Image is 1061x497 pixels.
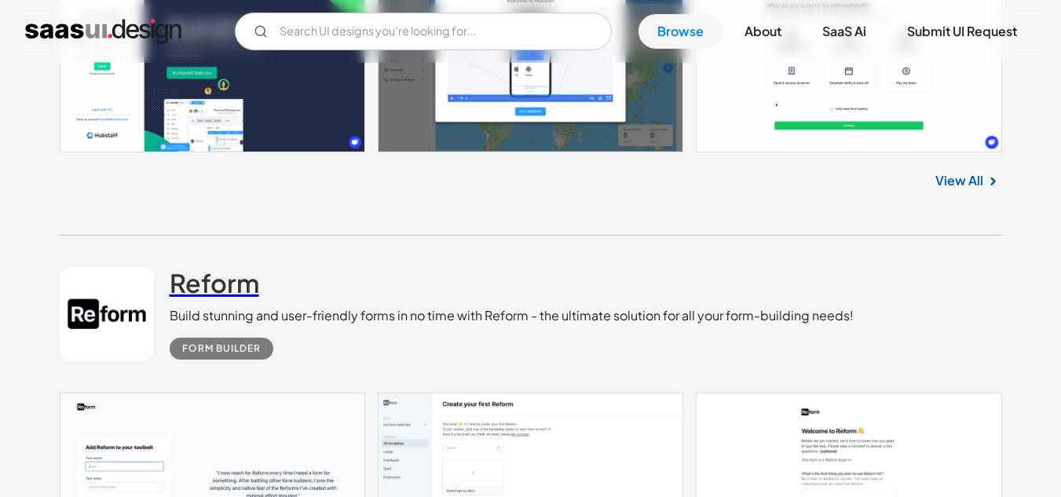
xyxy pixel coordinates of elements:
div: Build stunning and user-friendly forms in no time with Reform - the ultimate solution for all you... [170,306,854,325]
a: About [726,14,800,49]
a: Browse [638,14,723,49]
div: Form Builder [182,339,261,358]
a: home [25,19,181,44]
a: Reform [170,267,259,306]
form: Email Form [235,13,612,50]
h2: Reform [170,267,259,298]
input: Search UI designs you're looking for... [235,13,612,50]
a: View All [935,171,983,190]
a: SaaS Ai [803,14,885,49]
a: Submit UI Request [888,14,1036,49]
